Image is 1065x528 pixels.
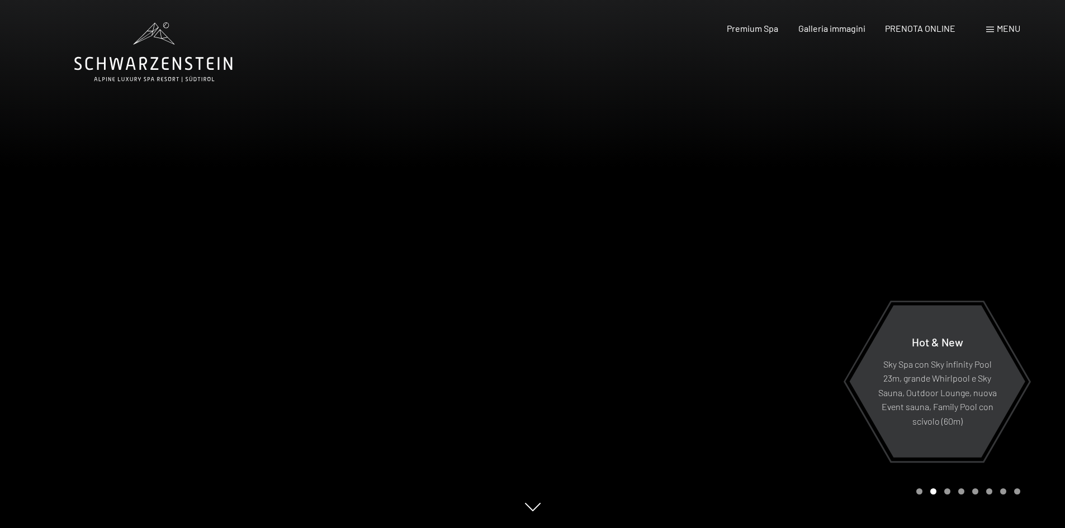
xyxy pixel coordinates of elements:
div: Carousel Page 7 [1000,488,1006,494]
a: Premium Spa [727,23,778,34]
span: Menu [997,23,1020,34]
div: Carousel Page 3 [944,488,950,494]
div: Carousel Page 5 [972,488,978,494]
span: Hot & New [912,335,963,348]
div: Carousel Page 2 (Current Slide) [930,488,936,494]
div: Carousel Page 1 [916,488,922,494]
div: Carousel Page 4 [958,488,964,494]
div: Carousel Pagination [912,488,1020,494]
a: PRENOTA ONLINE [885,23,955,34]
a: Hot & New Sky Spa con Sky infinity Pool 23m, grande Whirlpool e Sky Sauna, Outdoor Lounge, nuova ... [849,305,1026,458]
div: Carousel Page 8 [1014,488,1020,494]
a: Galleria immagini [798,23,865,34]
p: Sky Spa con Sky infinity Pool 23m, grande Whirlpool e Sky Sauna, Outdoor Lounge, nuova Event saun... [877,356,998,428]
div: Carousel Page 6 [986,488,992,494]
